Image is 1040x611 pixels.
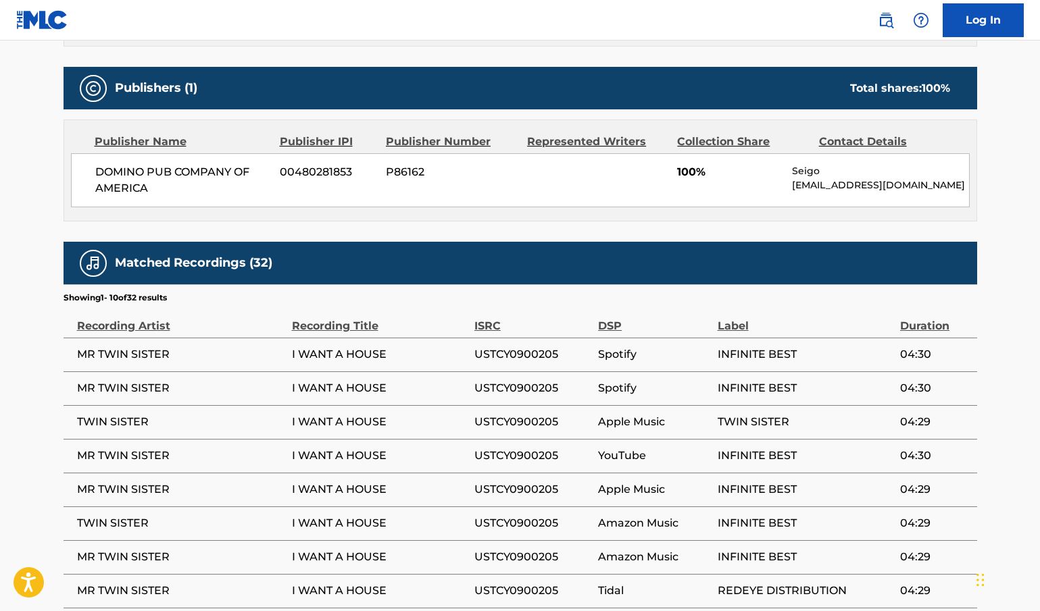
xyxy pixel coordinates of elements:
[64,292,167,304] p: Showing 1 - 10 of 32 results
[386,164,517,180] span: P86162
[95,134,270,150] div: Publisher Name
[718,481,893,498] span: INFINITE BEST
[792,178,968,192] p: [EMAIL_ADDRESS][DOMAIN_NAME]
[598,549,710,565] span: Amazon Music
[474,515,591,531] span: USTCY0900205
[95,164,270,196] span: DOMINO PUB COMPANY OF AMERICA
[77,448,285,464] span: MR TWIN SISTER
[792,164,968,178] p: Seigo
[900,346,970,363] span: 04:30
[922,82,950,95] span: 100 %
[115,255,272,271] h5: Matched Recordings (32)
[943,3,1024,37] a: Log In
[77,583,285,599] span: MR TWIN SISTER
[77,481,285,498] span: MR TWIN SISTER
[474,481,591,498] span: USTCY0900205
[819,134,950,150] div: Contact Details
[908,7,935,34] div: Help
[598,481,710,498] span: Apple Music
[77,380,285,396] span: MR TWIN SISTER
[913,12,929,28] img: help
[900,304,970,334] div: Duration
[474,448,591,464] span: USTCY0900205
[598,448,710,464] span: YouTube
[292,481,468,498] span: I WANT A HOUSE
[386,134,517,150] div: Publisher Number
[718,346,893,363] span: INFINITE BEST
[115,80,197,96] h5: Publishers (1)
[598,515,710,531] span: Amazon Music
[900,583,970,599] span: 04:29
[900,414,970,430] span: 04:29
[718,380,893,396] span: INFINITE BEST
[474,549,591,565] span: USTCY0900205
[900,481,970,498] span: 04:29
[77,346,285,363] span: MR TWIN SISTER
[292,346,468,363] span: I WANT A HOUSE
[292,448,468,464] span: I WANT A HOUSE
[292,304,468,334] div: Recording Title
[77,515,285,531] span: TWIN SISTER
[598,380,710,396] span: Spotify
[718,414,893,430] span: TWIN SISTER
[598,346,710,363] span: Spotify
[474,414,591,430] span: USTCY0900205
[474,346,591,363] span: USTCY0900205
[77,304,285,334] div: Recording Artist
[900,515,970,531] span: 04:29
[718,515,893,531] span: INFINITE BEST
[474,304,591,334] div: ISRC
[972,546,1040,611] iframe: Chat Widget
[474,380,591,396] span: USTCY0900205
[16,10,68,30] img: MLC Logo
[677,134,808,150] div: Collection Share
[878,12,894,28] img: search
[598,304,710,334] div: DSP
[77,414,285,430] span: TWIN SISTER
[292,515,468,531] span: I WANT A HOUSE
[718,549,893,565] span: INFINITE BEST
[474,583,591,599] span: USTCY0900205
[598,414,710,430] span: Apple Music
[900,448,970,464] span: 04:30
[280,134,376,150] div: Publisher IPI
[280,164,376,180] span: 00480281853
[292,414,468,430] span: I WANT A HOUSE
[718,304,893,334] div: Label
[527,134,667,150] div: Represented Writers
[292,583,468,599] span: I WANT A HOUSE
[598,583,710,599] span: Tidal
[850,80,950,97] div: Total shares:
[85,80,101,97] img: Publishers
[718,583,893,599] span: REDEYE DISTRIBUTION
[677,164,782,180] span: 100%
[976,560,985,600] div: Drag
[292,549,468,565] span: I WANT A HOUSE
[85,255,101,271] img: Matched Recordings
[77,549,285,565] span: MR TWIN SISTER
[900,549,970,565] span: 04:29
[292,380,468,396] span: I WANT A HOUSE
[872,7,899,34] a: Public Search
[718,448,893,464] span: INFINITE BEST
[900,380,970,396] span: 04:30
